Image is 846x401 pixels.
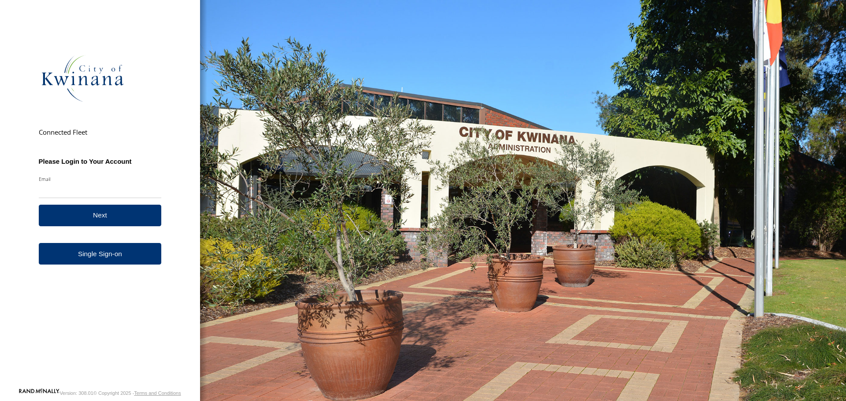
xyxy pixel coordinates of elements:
h2: Connected Fleet [39,128,162,136]
a: Single Sign-on [39,243,162,265]
a: Terms and Conditions [134,390,181,396]
div: © Copyright 2025 - [93,390,181,396]
label: Email [39,176,162,182]
button: Next [39,205,162,226]
div: Version: 308.01 [59,390,93,396]
h3: Please Login to Your Account [39,158,162,165]
a: Visit our Website [19,389,59,397]
img: COK [39,34,127,122]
